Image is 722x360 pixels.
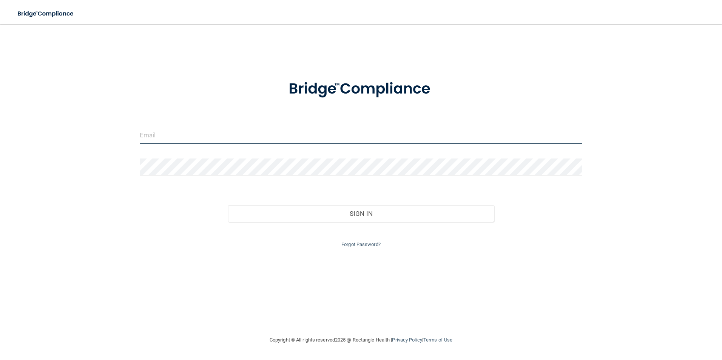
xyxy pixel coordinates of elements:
[423,337,452,343] a: Terms of Use
[392,337,422,343] a: Privacy Policy
[273,69,449,109] img: bridge_compliance_login_screen.278c3ca4.svg
[341,242,381,247] a: Forgot Password?
[223,328,499,352] div: Copyright © All rights reserved 2025 @ Rectangle Health | |
[11,6,81,22] img: bridge_compliance_login_screen.278c3ca4.svg
[228,205,494,222] button: Sign In
[140,127,583,144] input: Email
